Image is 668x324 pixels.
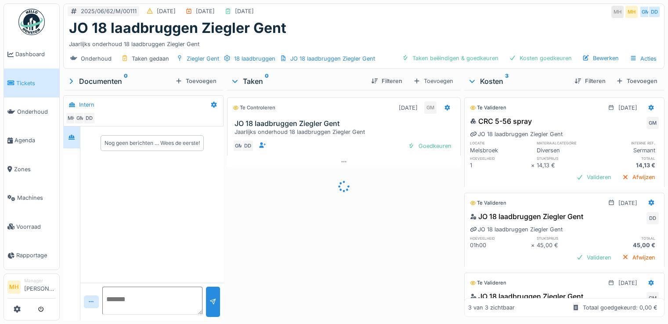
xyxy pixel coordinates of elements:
[618,252,659,263] div: Afwijzen
[16,251,56,259] span: Rapportage
[571,75,609,87] div: Filteren
[398,52,502,64] div: Taken beëindigen & goedkeuren
[625,6,638,18] div: MH
[470,199,506,207] div: Te valideren
[424,101,437,114] div: GM
[646,212,659,224] div: DD
[470,161,531,169] div: 1
[235,119,457,128] h3: JO 18 laadbruggen Ziegler Gent
[537,241,598,249] div: 45,00 €
[368,75,406,87] div: Filteren
[470,116,532,126] div: CRC 5-56 spray
[573,171,615,183] div: Valideren
[24,277,56,284] div: Manager
[65,112,78,124] div: MH
[157,7,176,15] div: [DATE]
[4,184,59,212] a: Machines
[409,75,457,87] div: Toevoegen
[235,7,254,15] div: [DATE]
[583,303,657,312] div: Totaal goedgekeurd: 0,00 €
[470,241,531,249] div: 01h00
[598,161,659,169] div: 14,13 €
[598,241,659,249] div: 45,00 €
[4,212,59,241] a: Voorraad
[470,130,563,138] div: JO 18 laadbruggen Ziegler Gent
[235,128,457,136] div: Jaarlijks onderhoud 18 laadbruggen Ziegler Gent
[17,194,56,202] span: Machines
[598,155,659,161] h6: totaal
[231,76,364,86] div: Taken
[124,76,128,86] sup: 0
[537,235,598,241] h6: stuksprijs
[196,7,215,15] div: [DATE]
[470,155,531,161] h6: hoeveelheid
[468,76,567,86] div: Kosten
[639,6,652,18] div: GM
[81,54,112,63] div: Onderhoud
[646,292,659,304] div: GM
[537,155,598,161] h6: stuksprijs
[172,75,220,87] div: Toevoegen
[470,291,583,302] div: JO 18 laadbruggen Ziegler Gent
[69,20,286,36] h1: JO 18 laadbruggen Ziegler Gent
[242,140,254,152] div: DD
[505,76,509,86] sup: 3
[233,140,245,152] div: GM
[468,303,515,312] div: 3 van 3 zichtbaar
[4,68,59,97] a: Tickets
[618,171,659,183] div: Afwijzen
[16,223,56,231] span: Voorraad
[613,75,661,87] div: Toevoegen
[598,235,659,241] h6: totaal
[531,161,537,169] div: ×
[573,252,615,263] div: Valideren
[16,79,56,87] span: Tickets
[470,279,506,287] div: Te valideren
[187,54,219,63] div: Ziegler Gent
[4,126,59,155] a: Agenda
[18,9,45,35] img: Badge_color-CXgf-gQk.svg
[7,277,56,299] a: MH Manager[PERSON_NAME]
[404,140,455,152] div: Goedkeuren
[290,54,375,63] div: JO 18 laadbruggen Ziegler Gent
[15,50,56,58] span: Dashboard
[531,241,537,249] div: ×
[626,52,661,65] div: Acties
[69,36,659,48] div: Jaarlijks onderhoud 18 laadbruggen Ziegler Gent
[4,40,59,68] a: Dashboard
[81,7,137,15] div: 2025/06/62/M/00111
[537,161,598,169] div: 14,13 €
[579,52,622,64] div: Bewerken
[14,136,56,144] span: Agenda
[648,6,661,18] div: DD
[470,104,506,112] div: Te valideren
[4,155,59,184] a: Zones
[17,108,56,116] span: Onderhoud
[233,104,275,112] div: Te controleren
[598,140,659,146] h6: interne ref.
[399,104,418,112] div: [DATE]
[646,117,659,129] div: GM
[132,54,169,63] div: Taken gedaan
[611,6,624,18] div: MH
[506,52,575,64] div: Kosten goedkeuren
[537,140,598,146] h6: materiaalcategorie
[618,199,637,207] div: [DATE]
[83,112,95,124] div: DD
[79,101,94,109] div: Intern
[537,146,598,155] div: Diversen
[598,146,659,155] div: Sermant
[470,211,583,222] div: JO 18 laadbruggen Ziegler Gent
[470,146,531,155] div: Melsbroek
[67,76,172,86] div: Documenten
[24,277,56,296] li: [PERSON_NAME]
[470,225,563,234] div: JO 18 laadbruggen Ziegler Gent
[4,241,59,270] a: Rapportage
[105,139,200,147] div: Nog geen berichten … Wees de eerste!
[7,281,21,294] li: MH
[4,97,59,126] a: Onderhoud
[470,140,531,146] h6: locatie
[618,104,637,112] div: [DATE]
[618,279,637,287] div: [DATE]
[265,76,269,86] sup: 0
